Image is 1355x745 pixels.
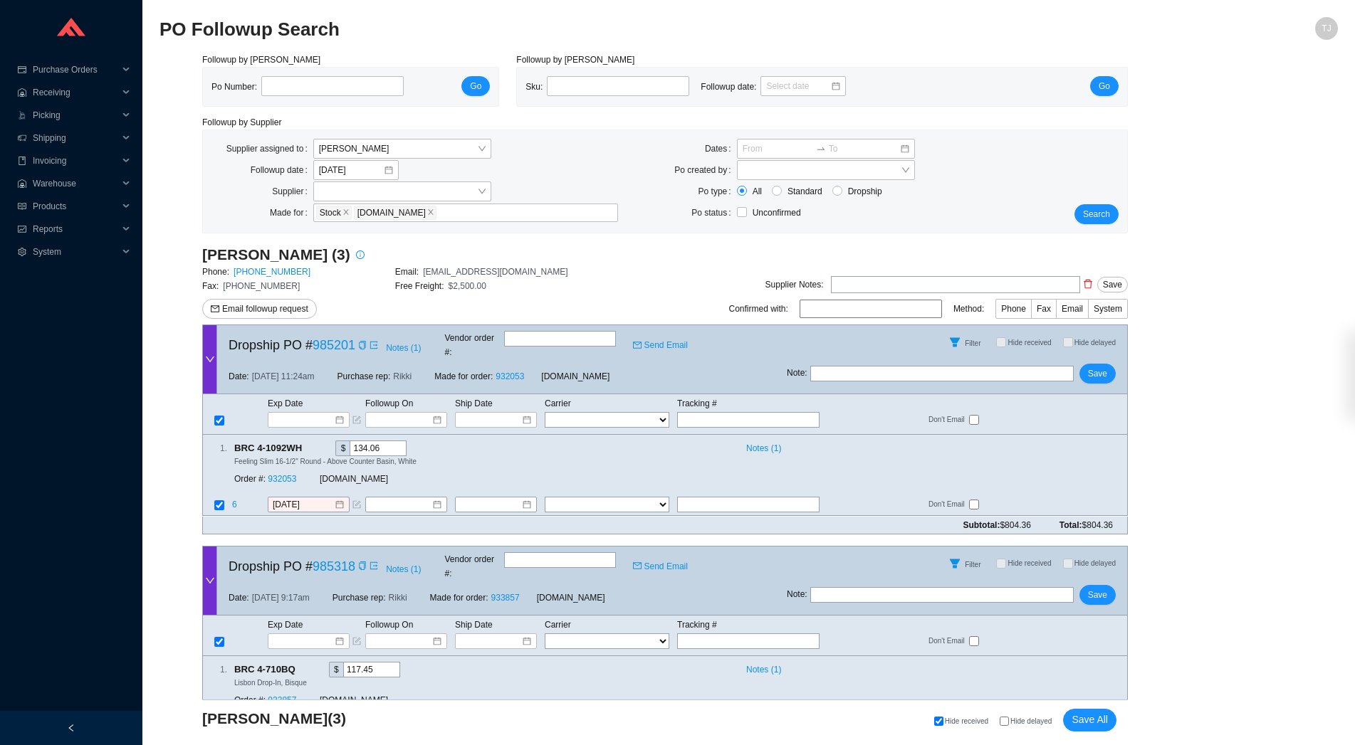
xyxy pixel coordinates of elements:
[1083,207,1110,221] span: Search
[633,341,642,349] span: mail
[1074,559,1116,567] span: Hide delayed
[335,440,350,456] div: $
[491,593,520,603] a: 933857
[743,142,813,156] input: From
[753,208,801,218] span: Unconfirmed
[211,305,219,315] span: mail
[1088,588,1107,602] span: Save
[965,561,980,569] span: Filter
[996,559,1006,569] input: Hide received
[329,662,343,677] div: $
[1097,277,1128,292] button: Save
[202,245,350,265] h3: [PERSON_NAME] (3)
[270,203,313,223] label: Made for:
[351,250,370,259] span: info-circle
[455,398,493,408] span: Ship Date
[319,139,486,158] span: Tziporah Jakobovits
[944,337,966,348] span: filter
[17,225,27,233] span: fund
[537,591,605,605] span: [DOMAIN_NAME]
[338,369,391,384] span: Purchase rep:
[943,331,966,354] button: Filter
[229,556,355,577] span: Dropship PO #
[229,334,355,356] span: Dropship PO #
[273,498,334,512] input: 8/18/2025
[320,206,341,219] span: Stock
[1074,204,1119,224] button: Search
[222,302,308,316] span: Email followup request
[963,518,1030,532] span: Subtotal:
[1000,520,1030,530] span: $804.36
[430,593,488,603] span: Made for order:
[691,203,736,223] label: Po status:
[229,591,249,605] span: Date:
[313,559,355,574] a: 985318
[202,299,317,319] button: mailEmail followup request
[357,206,426,219] span: [DOMAIN_NAME]
[33,241,118,263] span: System
[370,561,378,570] span: export
[765,278,824,292] div: Supplier Notes:
[740,440,782,450] button: Notes (1)
[393,369,412,384] span: Rikki
[1088,366,1107,381] span: Save
[320,695,388,705] span: [DOMAIN_NAME]
[674,160,736,180] label: Po created by:
[159,17,1043,42] h2: PO Followup Search
[945,717,988,725] span: Hide received
[268,695,296,705] a: 933857
[385,561,422,571] button: Notes (1)
[1082,520,1113,530] span: $804.36
[298,662,308,677] div: Copy
[1080,274,1096,294] button: delete
[1063,559,1073,569] input: Hide delayed
[202,55,320,65] span: Followup by [PERSON_NAME]
[455,620,493,630] span: Ship Date
[996,337,1006,347] input: Hide received
[427,208,434,217] span: close
[252,591,310,605] span: [DATE] 9:17am
[352,416,361,424] span: form
[358,341,367,349] span: copy
[677,620,717,630] span: Tracking #
[365,620,413,630] span: Followup On
[965,339,980,347] span: Filter
[370,338,378,352] a: export
[234,267,310,277] a: [PHONE_NUMBER]
[268,475,296,485] a: 932053
[386,341,421,355] span: Notes ( 1 )
[1063,709,1116,731] button: Save All
[234,440,314,456] span: BRC 4-1092WH
[211,76,415,97] div: Po Number:
[33,127,118,149] span: Shipping
[352,637,361,645] span: form
[1081,279,1095,289] span: delete
[1094,304,1122,314] span: System
[470,79,481,93] span: Go
[1099,79,1110,93] span: Go
[928,500,969,512] span: Don't Email
[33,104,118,127] span: Picking
[342,208,350,217] span: close
[33,149,118,172] span: Invoicing
[1079,364,1116,384] button: Save
[699,181,737,201] label: Po type:
[234,458,417,465] span: Feeling Slim 16-1/2" Round - Above Counter Basin, White
[816,144,826,154] span: to
[234,679,307,687] span: Lisbon Drop-In, Bisque
[1037,304,1051,314] span: Fax
[350,245,370,265] button: info-circle
[358,338,367,352] div: Copy
[1072,712,1108,728] span: Save All
[545,620,571,630] span: Carrier
[223,281,300,291] span: [PHONE_NUMBER]
[33,58,118,81] span: Purchase Orders
[17,65,27,74] span: credit-card
[17,248,27,256] span: setting
[320,475,388,485] span: [DOMAIN_NAME]
[928,414,969,426] span: Don't Email
[365,398,413,408] span: Followup On
[829,142,899,156] input: To
[370,341,378,349] span: export
[268,398,303,408] span: Exp Date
